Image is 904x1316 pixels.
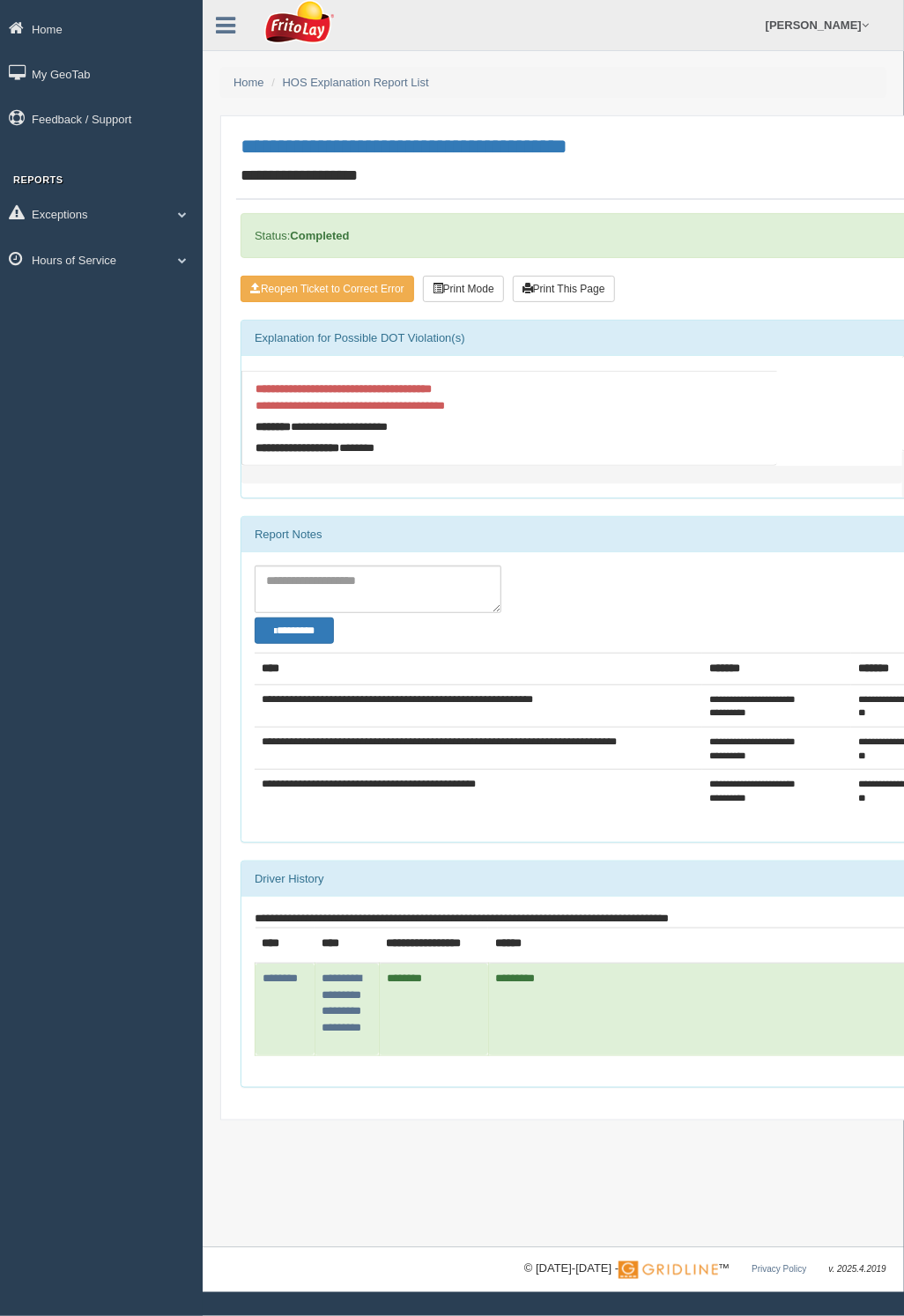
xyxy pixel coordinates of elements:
button: Reopen Ticket [241,276,414,302]
img: Gridline [619,1261,718,1279]
button: Print This Page [513,276,615,302]
a: HOS Explanation Report List [283,76,429,89]
strong: Completed [290,229,349,242]
a: Privacy Policy [752,1265,806,1275]
button: Change Filter Options [255,617,334,644]
button: Print Mode [423,276,504,302]
a: Home [233,76,264,89]
div: © [DATE]-[DATE] - ™ [524,1261,886,1279]
span: v. 2025.4.2019 [829,1265,886,1275]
